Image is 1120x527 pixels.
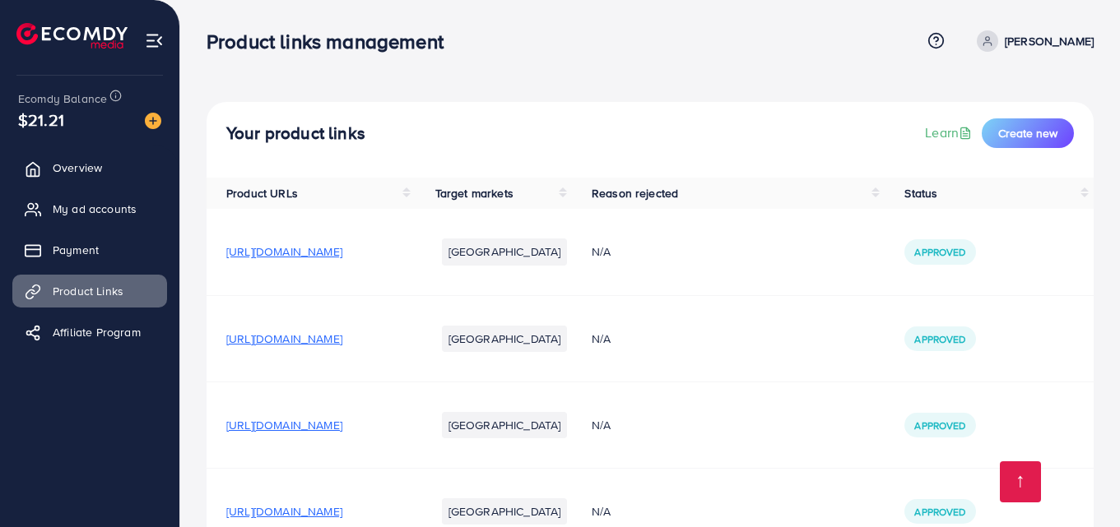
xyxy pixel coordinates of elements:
span: N/A [592,243,611,260]
span: [URL][DOMAIN_NAME] [226,417,342,433]
li: [GEOGRAPHIC_DATA] [442,238,568,265]
span: [URL][DOMAIN_NAME] [226,503,342,520]
span: [URL][DOMAIN_NAME] [226,243,342,260]
span: Ecomdy Balance [18,90,107,107]
span: Product Links [53,283,123,299]
span: Approved [914,505,965,519]
span: N/A [592,331,611,347]
img: logo [16,23,128,49]
span: Target markets [435,185,514,201]
li: [GEOGRAPHIC_DATA] [442,412,568,438]
span: My ad accounts [53,201,137,217]
p: [PERSON_NAME] [1005,31,1094,51]
span: Create new [998,125,1057,141]
a: Overview [12,151,167,184]
span: N/A [592,417,611,433]
span: Overview [53,159,102,176]
a: Affiliate Program [12,316,167,349]
span: Approved [914,332,965,346]
span: Status [904,185,937,201]
a: My ad accounts [12,192,167,225]
a: [PERSON_NAME] [970,30,1094,52]
iframe: Chat [1050,453,1108,515]
span: Reason rejected [592,185,678,201]
a: Product Links [12,275,167,307]
li: [GEOGRAPHIC_DATA] [442,326,568,352]
span: Affiliate Program [53,324,141,340]
h4: Your product links [226,123,365,144]
span: Approved [914,245,965,259]
img: menu [145,31,164,50]
span: Approved [914,418,965,432]
span: [URL][DOMAIN_NAME] [226,331,342,347]
button: Create new [982,118,1074,148]
a: Payment [12,233,167,266]
span: $21.21 [18,108,64,132]
a: Learn [925,123,975,142]
span: Payment [53,242,99,258]
h3: Product links management [207,30,457,53]
img: image [145,113,161,129]
span: N/A [592,503,611,520]
span: Product URLs [226,185,298,201]
li: [GEOGRAPHIC_DATA] [442,498,568,525]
